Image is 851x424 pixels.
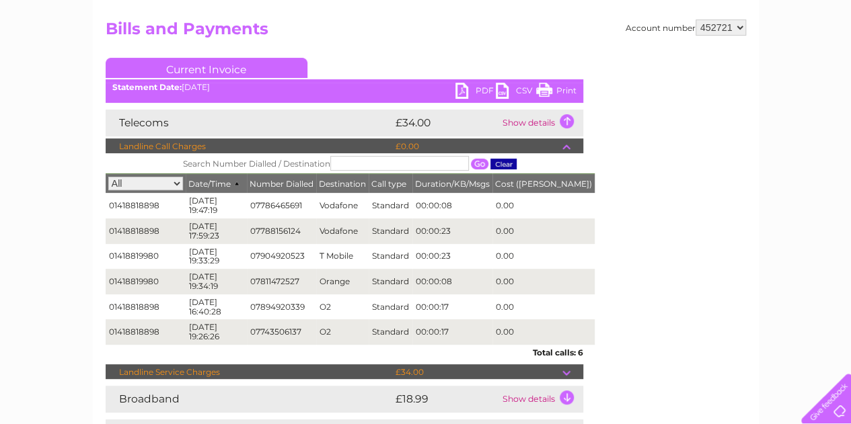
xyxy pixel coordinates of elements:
td: 00:00:17 [412,319,492,345]
th: Search Number Dialled / Destination [106,153,595,174]
td: Vodafone [316,218,369,244]
a: Energy [648,57,677,67]
td: [DATE] 19:47:19 [186,193,247,218]
img: logo.png [30,35,98,76]
td: 07811472527 [247,269,316,294]
span: Cost ([PERSON_NAME]) [495,179,592,189]
td: Orange [316,269,369,294]
td: 00:00:23 [412,244,492,269]
td: Vodafone [316,193,369,218]
td: 00:00:23 [412,218,492,244]
td: Landline Call Charges [106,138,392,155]
h2: Bills and Payments [106,19,746,45]
td: 07788156124 [247,218,316,244]
td: 01418818898 [106,319,186,345]
td: 0.00 [492,319,595,345]
td: Standard [369,319,412,345]
td: 01418818898 [106,294,186,320]
a: Print [536,83,577,102]
td: Show details [499,110,583,136]
span: Call type [371,179,406,189]
td: 0.00 [492,294,595,320]
b: Statement Date: [112,82,182,92]
td: 00:00:17 [412,294,492,320]
td: £0.00 [392,138,562,155]
td: 07894920339 [247,294,316,320]
a: Blog [734,57,753,67]
td: £34.00 [392,364,562,380]
td: [DATE] 19:33:29 [186,244,247,269]
td: 0.00 [492,269,595,294]
div: Clear Business is a trading name of Verastar Limited (registered in [GEOGRAPHIC_DATA] No. 3667643... [108,7,744,65]
a: Current Invoice [106,58,307,78]
td: O2 [316,294,369,320]
td: 07904920523 [247,244,316,269]
td: [DATE] 19:26:26 [186,319,247,345]
td: 01418818898 [106,193,186,218]
td: 01418819980 [106,244,186,269]
td: O2 [316,319,369,345]
td: [DATE] 16:40:28 [186,294,247,320]
a: Contact [762,57,794,67]
td: Standard [369,218,412,244]
td: 07743506137 [247,319,316,345]
a: Log out [807,57,838,67]
td: 00:00:08 [412,193,492,218]
td: Standard [369,193,412,218]
td: Landline Service Charges [106,364,392,380]
td: Telecoms [106,110,392,136]
td: 0.00 [492,244,595,269]
td: Standard [369,269,412,294]
td: Standard [369,294,412,320]
a: Water [614,57,640,67]
td: £34.00 [392,110,499,136]
a: Telecoms [686,57,726,67]
div: Total calls: 6 [106,345,583,357]
td: Broadband [106,386,392,413]
td: 0.00 [492,193,595,218]
span: Number Dialled [250,179,313,189]
a: CSV [496,83,536,102]
div: Account number [626,19,746,36]
td: £18.99 [392,386,499,413]
span: Duration/KB/Msgs [415,179,490,189]
td: 0.00 [492,218,595,244]
td: 01418819980 [106,269,186,294]
td: 00:00:08 [412,269,492,294]
td: [DATE] 17:59:23 [186,218,247,244]
td: T Mobile [316,244,369,269]
td: Show details [499,386,583,413]
span: Date/Time [188,179,244,189]
a: 0333 014 3131 [597,7,690,24]
a: PDF [455,83,496,102]
span: Destination [319,179,366,189]
div: [DATE] [106,83,583,92]
td: [DATE] 19:34:19 [186,269,247,294]
td: 01418818898 [106,218,186,244]
td: Standard [369,244,412,269]
td: 07786465691 [247,193,316,218]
